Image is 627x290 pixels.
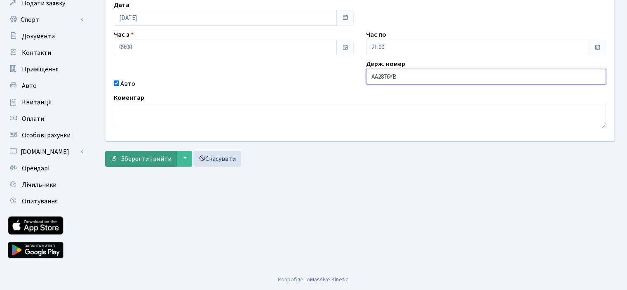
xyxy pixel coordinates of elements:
[4,28,87,45] a: Документи
[310,275,348,284] a: Massive Kinetic
[22,164,49,173] span: Орендарі
[278,275,350,284] div: Розроблено .
[121,154,171,163] span: Зберегти і вийти
[114,93,144,103] label: Коментар
[4,177,87,193] a: Лічильники
[114,30,134,40] label: Час з
[22,65,59,74] span: Приміщення
[4,193,87,210] a: Опитування
[4,94,87,111] a: Квитанції
[366,30,386,40] label: Час по
[4,45,87,61] a: Контакти
[22,98,52,107] span: Квитанції
[22,48,51,57] span: Контакти
[4,78,87,94] a: Авто
[22,114,44,123] span: Оплати
[4,61,87,78] a: Приміщення
[105,151,177,167] button: Зберегти і вийти
[120,79,135,89] label: Авто
[22,197,58,206] span: Опитування
[22,180,56,189] span: Лічильники
[366,59,405,69] label: Держ. номер
[4,111,87,127] a: Оплати
[22,131,70,140] span: Особові рахунки
[4,144,87,160] a: [DOMAIN_NAME]
[22,32,55,41] span: Документи
[4,12,87,28] a: Спорт
[4,127,87,144] a: Особові рахунки
[193,151,241,167] a: Скасувати
[4,160,87,177] a: Орендарі
[366,69,606,85] input: AA0001AA
[22,81,37,90] span: Авто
